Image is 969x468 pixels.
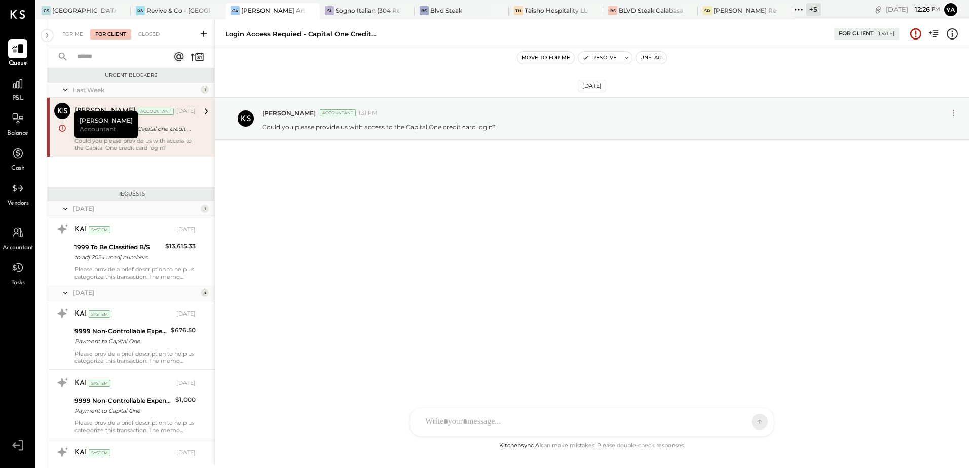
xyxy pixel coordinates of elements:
p: Could you please provide us with access to the Capital One credit card login? [262,123,496,131]
div: + 5 [806,3,821,16]
div: $1,000 [175,395,196,405]
div: System [89,310,110,318]
div: Please provide a brief description to help us categorize this transaction. The memo might be help... [74,350,196,364]
div: SI [325,6,334,15]
div: KAI [74,225,87,235]
button: Move to for me [517,52,574,64]
div: R& [136,6,145,15]
div: SR [703,6,712,15]
button: Unflag [636,52,666,64]
button: Ya [943,2,959,18]
div: Urgent Blockers [52,72,209,79]
span: Cash [11,164,24,173]
div: Please provide a brief description to help us categorize this transaction. The memo might be help... [74,419,196,434]
div: $13,615.33 [165,241,196,251]
div: Accountant [138,108,174,115]
div: $676.50 [171,325,196,335]
div: [DATE] [176,449,196,457]
div: For Client [90,29,131,40]
div: [DATE] [578,80,606,92]
div: 9999 Non-Controllable Expenses:Other Income and Expenses:To Be Classified P&L [74,326,168,336]
div: BLVD Steak Calabasas [619,6,682,15]
div: Taisho Hospitality LLC [525,6,588,15]
div: Last Week [73,86,198,94]
a: Vendors [1,179,35,208]
div: [DATE] [176,226,196,234]
div: 1999 To Be Classified B/S [74,242,162,252]
div: to adj 2024 unadj numbers [74,252,162,262]
div: Blvd Steak [430,6,462,15]
span: Tasks [11,279,25,288]
div: 1 [201,205,209,213]
span: 1:31 PM [358,109,378,118]
span: Queue [9,59,27,68]
span: Accountant [80,125,116,133]
div: [PERSON_NAME] Restaurant & Deli [714,6,777,15]
div: 9999 Non-Controllable Expenses:Other Income and Expenses:To Be Classified P&L [74,396,172,406]
div: KAI [74,448,87,458]
a: Balance [1,109,35,138]
div: KAI [74,309,87,319]
div: [DATE] [73,288,198,297]
span: P&L [12,94,24,103]
div: [DATE] [176,107,196,115]
div: Please provide a brief description to help us categorize this transaction. The memo might be help... [74,266,196,280]
div: CS [42,6,51,15]
a: Tasks [1,258,35,288]
a: Accountant [1,223,35,253]
div: System [89,226,110,233]
button: Resolve [578,52,621,64]
div: 4 [201,289,209,297]
div: KAI [74,378,87,388]
div: [DATE] [176,379,196,387]
div: [DATE] [176,310,196,318]
div: [DATE] [886,5,940,14]
div: Payment to Capital One [74,336,168,346]
div: [GEOGRAPHIC_DATA][PERSON_NAME] [52,6,116,15]
div: [DATE] [877,30,895,37]
a: P&L [1,74,35,103]
div: Closed [133,29,165,40]
div: Login access requied - Capital one credit card [225,29,377,39]
div: System [89,380,110,387]
div: For Me [57,29,88,40]
div: For Client [839,30,874,38]
span: Accountant [3,244,33,253]
div: System [89,449,110,456]
a: Queue [1,39,35,68]
span: Balance [7,129,28,138]
div: TH [514,6,523,15]
a: Cash [1,144,35,173]
div: [PERSON_NAME] [74,111,138,138]
div: BS [420,6,429,15]
div: [PERSON_NAME] [74,106,136,116]
span: Vendors [7,199,29,208]
div: [PERSON_NAME] Arso [241,6,305,15]
div: BS [608,6,617,15]
div: Payment to Capital One [74,406,172,416]
div: Requests [52,190,209,198]
div: GA [231,6,240,15]
span: [PERSON_NAME] [262,109,316,118]
div: Could you please provide us with access to the Capital One credit card login? [74,137,196,151]
div: Accountant [320,109,356,116]
div: copy link [873,4,883,15]
div: Revive & Co - [GEOGRAPHIC_DATA] [146,6,210,15]
div: Sogno Italian (304 Restaurant) [336,6,399,15]
div: 1 [201,86,209,94]
div: [DATE] [73,204,198,213]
